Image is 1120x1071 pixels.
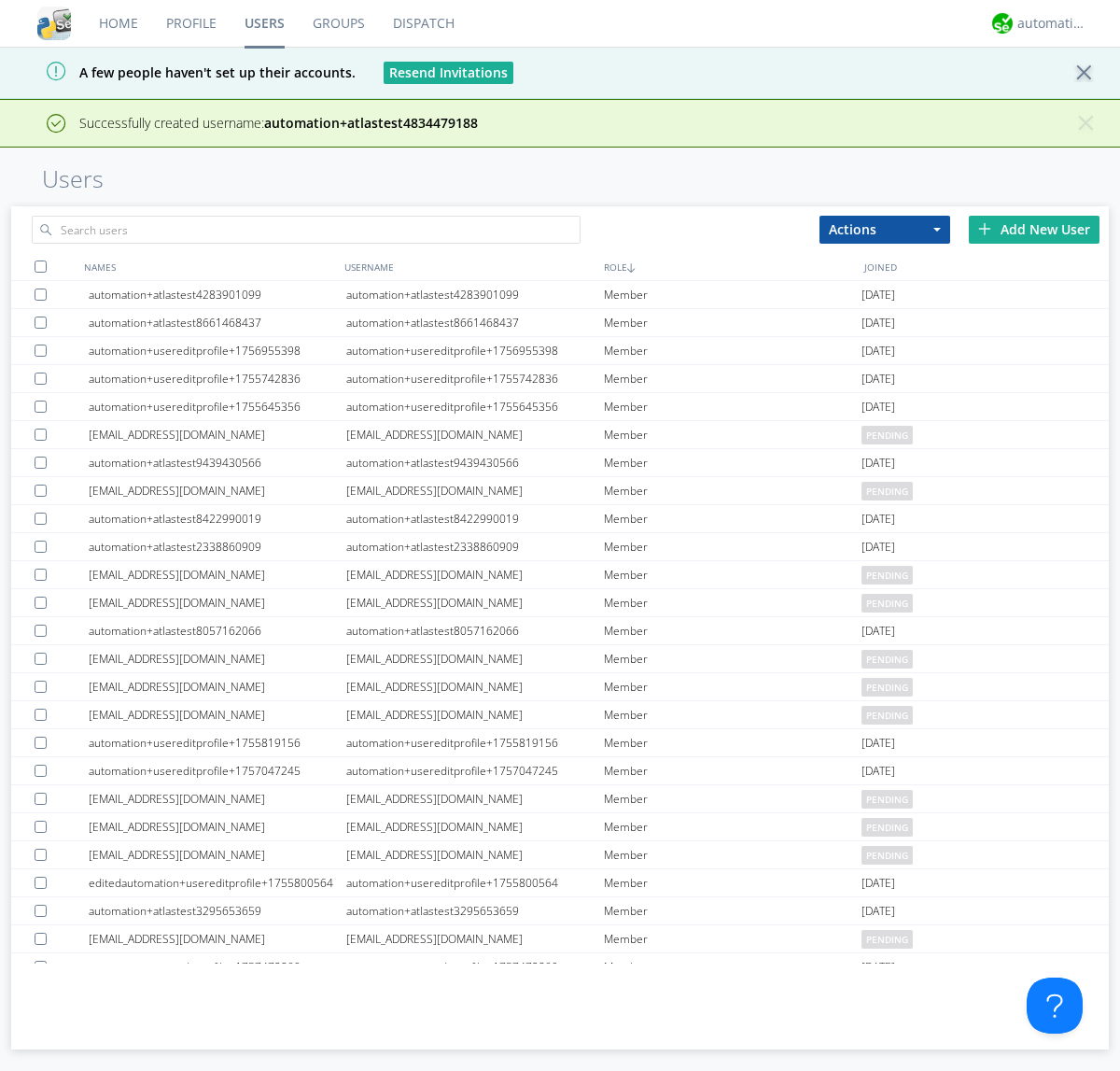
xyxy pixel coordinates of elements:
div: [EMAIL_ADDRESS][DOMAIN_NAME] [346,421,604,448]
div: Member [604,281,861,308]
div: Member [604,589,861,616]
div: Member [604,393,861,420]
a: automation+atlastest8057162066automation+atlastest8057162066Member[DATE] [11,617,1109,645]
div: automation+usereditprofile+1756955398 [346,337,604,364]
a: [EMAIL_ADDRESS][DOMAIN_NAME][EMAIL_ADDRESS][DOMAIN_NAME]Memberpending [11,561,1109,589]
div: Member [604,421,861,448]
div: NAMES [79,253,340,280]
span: pending [861,818,913,837]
div: Member [604,477,861,504]
div: Member [604,701,861,728]
div: [EMAIL_ADDRESS][DOMAIN_NAME] [346,477,604,504]
div: automation+atlastest8661468437 [89,309,346,336]
div: automation+usereditprofile+1755742836 [89,365,346,392]
div: automation+atlastest8057162066 [89,617,346,644]
div: automation+atlastest3295653659 [346,897,604,924]
span: Successfully created username: [79,114,478,132]
div: ROLE [599,253,860,280]
div: Member [604,309,861,336]
div: automation+atlastest9439430566 [346,449,604,476]
div: Member [604,729,861,756]
div: automation+atlastest8422990019 [346,505,604,532]
div: Member [604,449,861,476]
a: [EMAIL_ADDRESS][DOMAIN_NAME][EMAIL_ADDRESS][DOMAIN_NAME]Memberpending [11,589,1109,617]
div: Member [604,505,861,532]
span: [DATE] [861,505,895,533]
div: [EMAIL_ADDRESS][DOMAIN_NAME] [346,813,604,840]
span: [DATE] [861,617,895,645]
span: [DATE] [861,337,895,365]
div: automation+usereditprofile+1755819156 [89,729,346,756]
div: [EMAIL_ADDRESS][DOMAIN_NAME] [346,561,604,588]
div: automation+atlas [1017,14,1087,33]
span: [DATE] [861,309,895,337]
div: automation+atlastest8661468437 [346,309,604,336]
div: automation+atlastest8422990019 [89,505,346,532]
div: [EMAIL_ADDRESS][DOMAIN_NAME] [346,701,604,728]
div: [EMAIL_ADDRESS][DOMAIN_NAME] [346,785,604,812]
a: automation+usereditprofile+1757472890automation+usereditprofile+1757472890Member[DATE] [11,953,1109,981]
a: [EMAIL_ADDRESS][DOMAIN_NAME][EMAIL_ADDRESS][DOMAIN_NAME]Memberpending [11,477,1109,505]
div: [EMAIL_ADDRESS][DOMAIN_NAME] [89,645,346,672]
a: automation+usereditprofile+1756955398automation+usereditprofile+1756955398Member[DATE] [11,337,1109,365]
div: [EMAIL_ADDRESS][DOMAIN_NAME] [346,841,604,868]
div: automation+usereditprofile+1755645356 [346,393,604,420]
a: editedautomation+usereditprofile+1755800564automation+usereditprofile+1755800564Member[DATE] [11,869,1109,897]
div: automation+usereditprofile+1757047245 [89,757,346,784]
span: [DATE] [861,757,895,785]
span: [DATE] [861,533,895,561]
div: [EMAIL_ADDRESS][DOMAIN_NAME] [89,701,346,728]
span: pending [861,594,913,613]
a: automation+atlastest2338860909automation+atlastest2338860909Member[DATE] [11,533,1109,561]
div: [EMAIL_ADDRESS][DOMAIN_NAME] [89,785,346,812]
div: editedautomation+usereditprofile+1755800564 [89,869,346,896]
div: automation+usereditprofile+1756955398 [89,337,346,364]
div: Member [604,533,861,560]
div: Member [604,757,861,784]
span: pending [861,650,913,669]
span: pending [861,566,913,585]
span: pending [861,706,913,725]
a: automation+atlastest3295653659automation+atlastest3295653659Member[DATE] [11,897,1109,925]
span: [DATE] [861,897,895,925]
a: automation+atlastest8661468437automation+atlastest8661468437Member[DATE] [11,309,1109,337]
div: Member [604,897,861,924]
div: [EMAIL_ADDRESS][DOMAIN_NAME] [89,477,346,504]
div: Member [604,785,861,812]
div: Member [604,813,861,840]
div: [EMAIL_ADDRESS][DOMAIN_NAME] [89,813,346,840]
div: Member [604,561,861,588]
span: [DATE] [861,365,895,393]
div: automation+usereditprofile+1755645356 [89,393,346,420]
a: [EMAIL_ADDRESS][DOMAIN_NAME][EMAIL_ADDRESS][DOMAIN_NAME]Memberpending [11,813,1109,841]
a: [EMAIL_ADDRESS][DOMAIN_NAME][EMAIL_ADDRESS][DOMAIN_NAME]Memberpending [11,673,1109,701]
div: Member [604,337,861,364]
iframe: Toggle Customer Support [1027,978,1083,1034]
div: [EMAIL_ADDRESS][DOMAIN_NAME] [89,589,346,616]
div: automation+atlastest3295653659 [89,897,346,924]
div: automation+atlastest2338860909 [89,533,346,560]
input: Search users [32,216,581,244]
a: automation+usereditprofile+1755819156automation+usereditprofile+1755819156Member[DATE] [11,729,1109,757]
div: Add New User [969,216,1099,244]
div: JOINED [860,253,1120,280]
a: automation+atlastest9439430566automation+atlastest9439430566Member[DATE] [11,449,1109,477]
div: automation+usereditprofile+1757472890 [346,953,604,980]
div: USERNAME [340,253,600,280]
a: [EMAIL_ADDRESS][DOMAIN_NAME][EMAIL_ADDRESS][DOMAIN_NAME]Memberpending [11,785,1109,813]
div: automation+atlastest8057162066 [346,617,604,644]
div: Member [604,869,861,896]
div: automation+atlastest4283901099 [346,281,604,308]
a: [EMAIL_ADDRESS][DOMAIN_NAME][EMAIL_ADDRESS][DOMAIN_NAME]Memberpending [11,421,1109,449]
div: automation+usereditprofile+1755742836 [346,365,604,392]
span: pending [861,930,913,949]
span: [DATE] [861,729,895,757]
div: [EMAIL_ADDRESS][DOMAIN_NAME] [346,645,604,672]
button: Actions [819,216,950,244]
div: automation+usereditprofile+1757472890 [89,953,346,980]
div: automation+usereditprofile+1757047245 [346,757,604,784]
a: automation+usereditprofile+1755742836automation+usereditprofile+1755742836Member[DATE] [11,365,1109,393]
a: automation+usereditprofile+1757047245automation+usereditprofile+1757047245Member[DATE] [11,757,1109,785]
div: Member [604,925,861,952]
div: [EMAIL_ADDRESS][DOMAIN_NAME] [89,841,346,868]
